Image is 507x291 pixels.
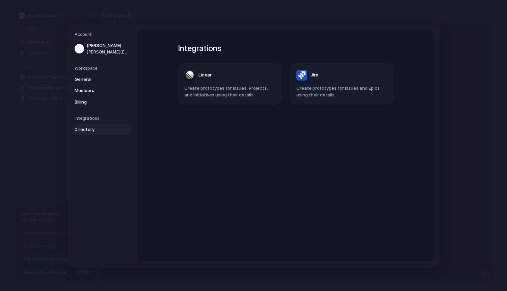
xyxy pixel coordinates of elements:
[73,74,131,85] a: General
[296,85,388,98] span: Create prototypes for Issues and Epics using their details
[75,65,131,71] h5: Workspace
[311,72,318,79] span: Jira
[73,124,131,135] a: Directory
[75,76,118,83] span: General
[73,96,131,107] a: Billing
[75,31,131,38] h5: Account
[75,87,118,94] span: Members
[184,85,275,98] span: Create prototypes for Issues, Projects, and Initiatives using their details
[75,126,118,133] span: Directory
[198,72,212,79] span: Linear
[75,98,118,105] span: Billing
[87,42,130,49] span: [PERSON_NAME]
[75,115,131,121] h5: Integrations
[178,42,394,54] h1: Integrations
[87,49,130,55] span: [PERSON_NAME][EMAIL_ADDRESS][DOMAIN_NAME]
[73,85,131,96] a: Members
[73,40,131,57] a: [PERSON_NAME][PERSON_NAME][EMAIL_ADDRESS][DOMAIN_NAME]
